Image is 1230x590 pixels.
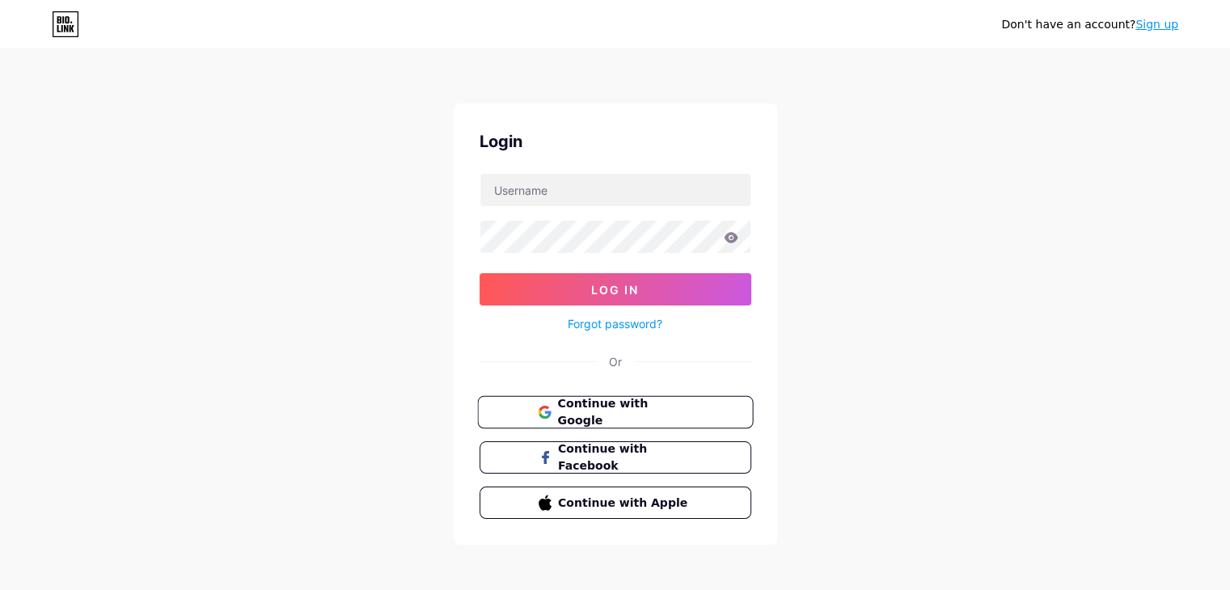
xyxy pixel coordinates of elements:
[1135,18,1178,31] a: Sign up
[557,395,692,430] span: Continue with Google
[480,129,751,154] div: Login
[1001,16,1178,33] div: Don't have an account?
[480,174,750,206] input: Username
[591,283,639,297] span: Log In
[477,396,753,429] button: Continue with Google
[480,441,751,474] button: Continue with Facebook
[568,315,662,332] a: Forgot password?
[480,396,751,428] a: Continue with Google
[480,487,751,519] button: Continue with Apple
[558,495,691,512] span: Continue with Apple
[480,273,751,306] button: Log In
[609,353,622,370] div: Or
[558,440,691,474] span: Continue with Facebook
